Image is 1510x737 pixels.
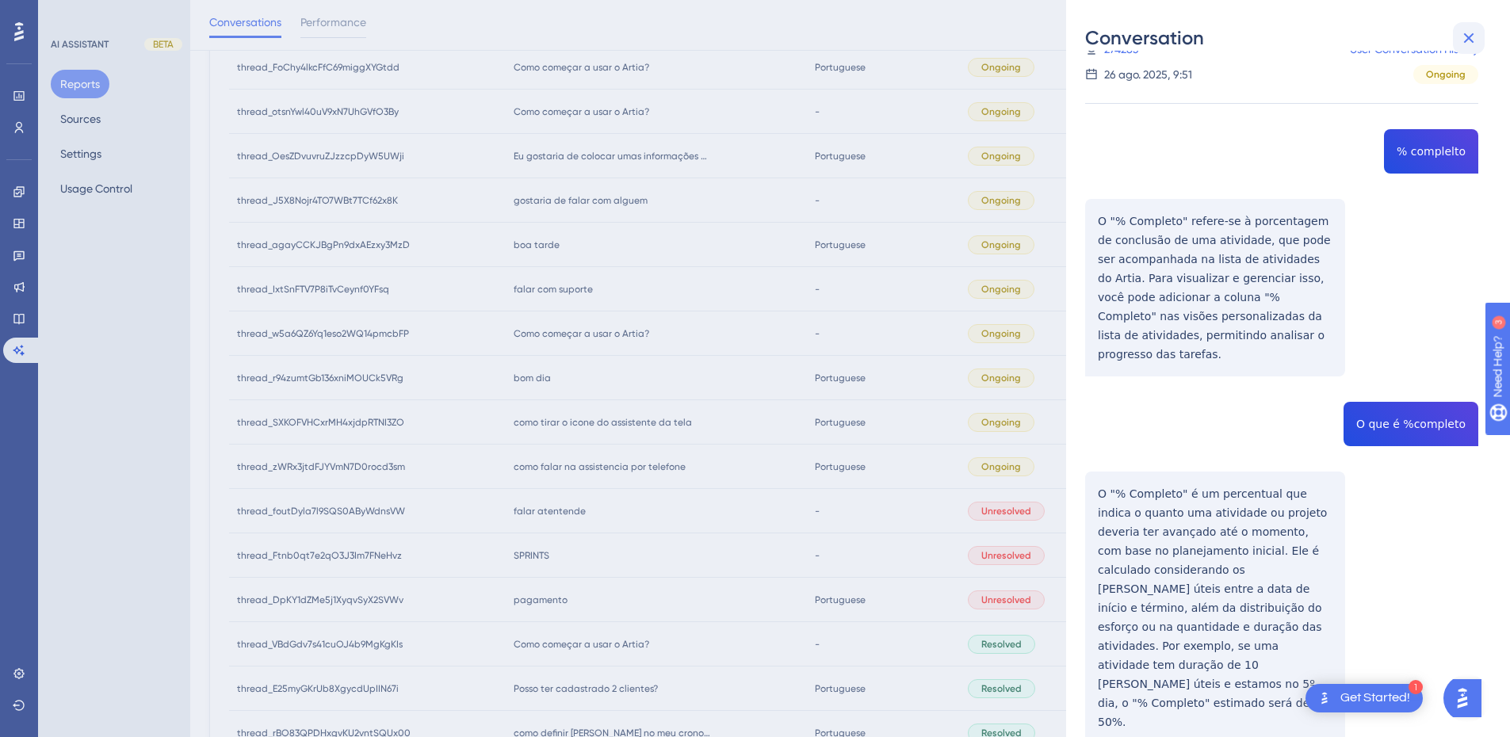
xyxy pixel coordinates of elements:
[1426,68,1466,81] span: Ongoing
[1409,680,1423,694] div: 1
[1085,25,1491,51] div: Conversation
[1305,684,1423,712] div: Open Get Started! checklist, remaining modules: 1
[1104,65,1192,84] div: 26 ago. 2025, 9:51
[1443,674,1491,722] iframe: UserGuiding AI Assistant Launcher
[1340,689,1410,707] div: Get Started!
[1315,689,1334,708] img: launcher-image-alternative-text
[37,4,99,23] span: Need Help?
[110,8,115,21] div: 3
